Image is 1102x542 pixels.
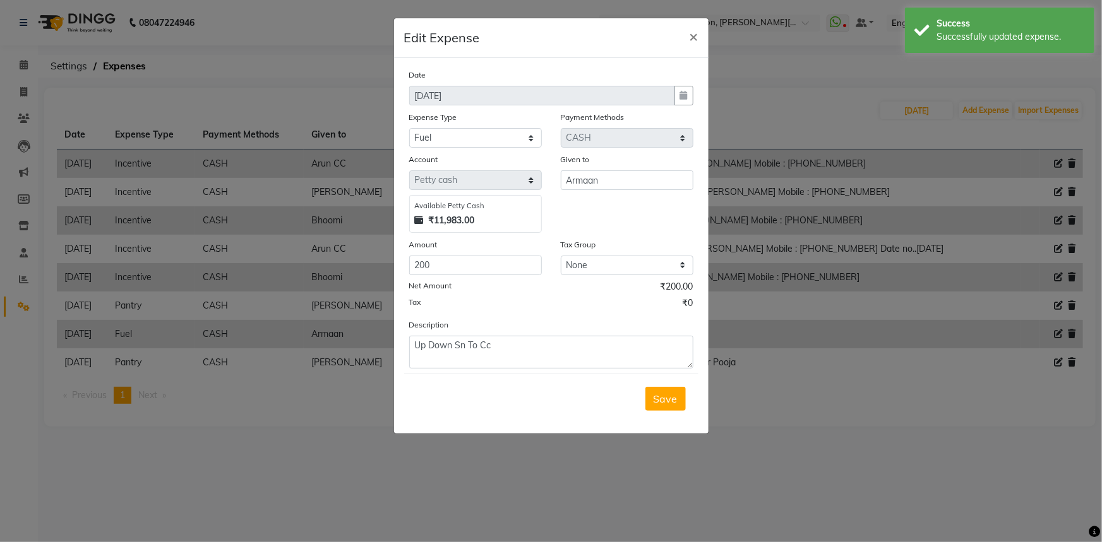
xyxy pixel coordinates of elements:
[409,297,421,308] label: Tax
[561,112,625,123] label: Payment Methods
[661,280,693,297] span: ₹200.00
[561,170,693,190] input: Given to
[409,319,449,331] label: Description
[654,392,678,405] span: Save
[409,154,438,165] label: Account
[561,154,590,165] label: Given to
[645,387,686,411] button: Save
[680,18,709,54] button: Close
[683,297,693,313] span: ₹0
[409,112,457,123] label: Expense Type
[409,239,438,250] label: Amount
[937,17,1085,30] div: Success
[409,69,426,81] label: Date
[409,280,452,292] label: Net Amount
[690,27,698,45] span: ×
[404,28,480,47] h5: Edit Expense
[429,214,475,227] strong: ₹11,983.00
[561,239,596,250] label: Tax Group
[937,30,1085,44] div: Successfully updated expense.
[415,201,536,211] div: Available Petty Cash
[409,256,542,275] input: Amount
